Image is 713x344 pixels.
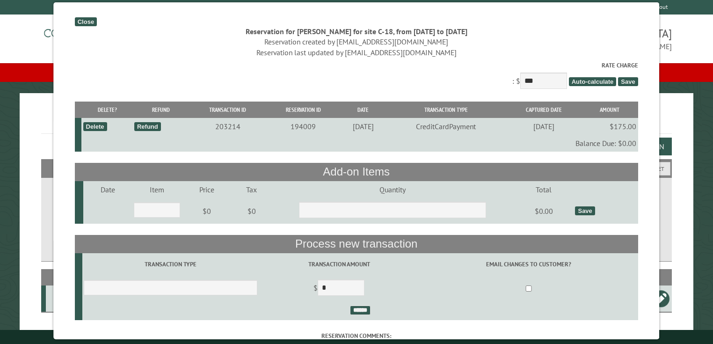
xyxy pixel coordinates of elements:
[233,198,271,224] td: $0
[267,102,341,118] th: Reservation ID
[82,102,133,118] th: Delete?
[233,181,271,198] td: Tax
[75,61,638,91] div: : $
[421,260,637,269] label: Email changes to customer?
[75,37,638,47] div: Reservation created by [EMAIL_ADDRESS][DOMAIN_NAME]
[50,294,100,303] div: C-18
[75,235,638,253] th: Process new transaction
[41,159,672,177] h2: Filters
[259,276,420,302] td: $
[575,206,595,215] div: Save
[82,135,638,152] td: Balance Due: $0.00
[182,181,233,198] td: Price
[304,334,409,340] small: © Campground Commander LLC. All rights reserved.
[271,181,514,198] td: Quantity
[75,163,638,181] th: Add-on Items
[75,17,97,26] div: Close
[618,77,638,86] span: Save
[75,61,638,70] label: Rate Charge
[386,102,506,118] th: Transaction Type
[514,198,574,224] td: $0.00
[133,102,189,118] th: Refund
[340,102,386,118] th: Date
[41,108,672,134] h1: Reservations
[569,77,617,86] span: Auto-calculate
[41,18,158,55] img: Campground Commander
[84,260,257,269] label: Transaction Type
[46,269,102,285] th: Site
[582,102,638,118] th: Amount
[340,118,386,135] td: [DATE]
[267,118,341,135] td: 194009
[386,118,506,135] td: CreditCardPayment
[75,331,638,340] label: Reservation comments:
[582,118,638,135] td: $175.00
[261,260,418,269] label: Transaction Amount
[75,26,638,37] div: Reservation for [PERSON_NAME] for site C-18, from [DATE] to [DATE]
[132,181,182,198] td: Item
[514,181,574,198] td: Total
[83,122,107,131] div: Delete
[75,47,638,58] div: Reservation last updated by [EMAIL_ADDRESS][DOMAIN_NAME]
[83,181,132,198] td: Date
[182,198,233,224] td: $0
[189,118,267,135] td: 203214
[189,102,267,118] th: Transaction ID
[134,122,161,131] div: Refund
[506,118,582,135] td: [DATE]
[506,102,582,118] th: Captured Date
